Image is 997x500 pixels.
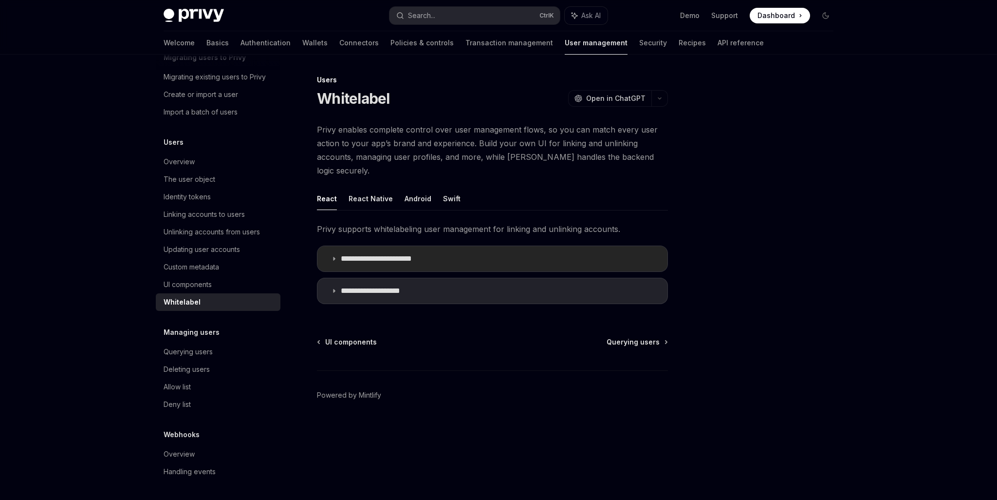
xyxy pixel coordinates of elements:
[156,276,280,293] a: UI components
[390,31,454,55] a: Policies & controls
[539,12,554,19] span: Ctrl K
[317,75,668,85] div: Users
[317,90,390,107] h1: Whitelabel
[164,364,210,375] div: Deleting users
[164,429,200,441] h5: Webhooks
[164,466,216,478] div: Handling events
[156,171,280,188] a: The user object
[156,258,280,276] a: Custom metadata
[757,11,795,20] span: Dashboard
[408,10,435,21] div: Search...
[581,11,601,20] span: Ask AI
[156,103,280,121] a: Import a batch of users
[156,188,280,206] a: Identity tokens
[317,222,668,236] span: Privy supports whitelabeling user management for linking and unlinking accounts.
[164,31,195,55] a: Welcome
[607,337,667,347] a: Querying users
[164,136,184,148] h5: Users
[156,68,280,86] a: Migrating existing users to Privy
[711,11,738,20] a: Support
[156,361,280,378] a: Deleting users
[318,337,377,347] a: UI components
[586,94,646,103] span: Open in ChatGPT
[818,8,833,23] button: Toggle dark mode
[164,209,245,220] div: Linking accounts to users
[325,337,377,347] span: UI components
[164,448,195,460] div: Overview
[156,153,280,171] a: Overview
[156,343,280,361] a: Querying users
[156,293,280,311] a: Whitelabel
[156,206,280,223] a: Linking accounts to users
[164,346,213,358] div: Querying users
[349,187,393,210] button: React Native
[317,390,381,400] a: Powered by Mintlify
[164,156,195,168] div: Overview
[164,296,201,308] div: Whitelabel
[164,261,219,273] div: Custom metadata
[405,187,431,210] button: Android
[156,241,280,258] a: Updating user accounts
[718,31,764,55] a: API reference
[568,90,651,107] button: Open in ChatGPT
[206,31,229,55] a: Basics
[240,31,291,55] a: Authentication
[164,9,224,22] img: dark logo
[680,11,700,20] a: Demo
[565,7,608,24] button: Ask AI
[164,399,191,410] div: Deny list
[164,71,266,83] div: Migrating existing users to Privy
[164,279,212,290] div: UI components
[156,86,280,103] a: Create or import a user
[565,31,628,55] a: User management
[164,381,191,393] div: Allow list
[164,244,240,255] div: Updating user accounts
[639,31,667,55] a: Security
[317,187,337,210] button: React
[164,106,238,118] div: Import a batch of users
[156,378,280,396] a: Allow list
[443,187,461,210] button: Swift
[317,123,668,177] span: Privy enables complete control over user management flows, so you can match every user action to ...
[607,337,660,347] span: Querying users
[156,223,280,241] a: Unlinking accounts from users
[164,327,220,338] h5: Managing users
[164,226,260,238] div: Unlinking accounts from users
[164,173,215,185] div: The user object
[156,445,280,463] a: Overview
[465,31,553,55] a: Transaction management
[679,31,706,55] a: Recipes
[156,463,280,481] a: Handling events
[164,89,238,100] div: Create or import a user
[164,191,211,203] div: Identity tokens
[156,396,280,413] a: Deny list
[750,8,810,23] a: Dashboard
[302,31,328,55] a: Wallets
[339,31,379,55] a: Connectors
[389,7,560,24] button: Search...CtrlK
